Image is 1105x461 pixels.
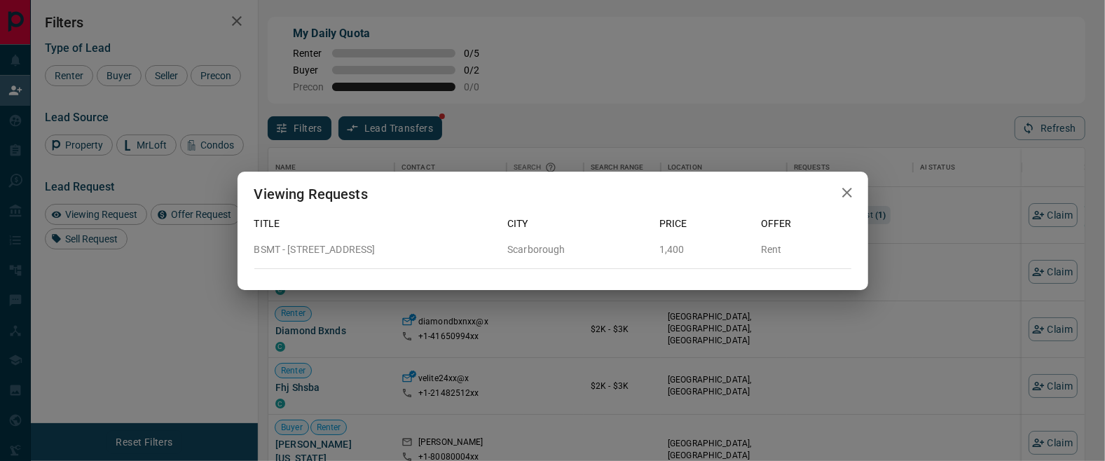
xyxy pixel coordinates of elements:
[761,216,851,231] p: Offer
[507,216,648,231] p: City
[507,242,648,257] p: Scarborough
[659,216,750,231] p: Price
[761,242,851,257] p: Rent
[238,172,385,216] h2: Viewing Requests
[254,216,497,231] p: Title
[254,242,497,257] p: BSMT - [STREET_ADDRESS]
[659,242,750,257] p: 1,400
